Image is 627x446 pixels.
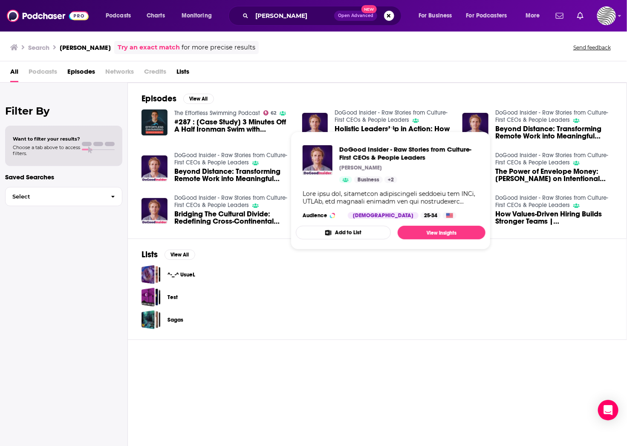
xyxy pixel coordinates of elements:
input: Search podcasts, credits, & more... [252,9,334,23]
a: DoGood Insider - Raw Stories from Culture-First CEOs & People Leaders [174,194,287,209]
a: ^-_-^ UsueL [168,270,195,279]
img: Beyond Distance: Transforming Remote Work into Meaningful Connections with Jeanette Winters [142,155,168,181]
span: Bridging The Cultural Divide: Redefining Cross-Continental Growth in Gaming’s Global Workforce wi... [174,210,292,225]
span: Open Advanced [338,14,373,18]
a: Test [168,293,178,302]
a: Episodes [67,65,95,82]
button: View All [165,250,195,260]
a: How Values-Driven Hiring Builds Stronger Teams | John Hoey, CEO of the Y in Central Maryland [495,210,613,225]
span: Podcasts [106,10,131,22]
a: Holistic Leadership in Action: How Peggy Rajski Balances Strategy, Intuition, and Discernment to ... [335,125,452,140]
a: View Insights [398,226,485,239]
button: open menu [413,9,463,23]
span: Want to filter your results? [13,136,80,142]
div: Open Intercom Messenger [598,400,618,420]
span: Charts [147,10,165,22]
button: Open AdvancedNew [334,11,377,21]
a: Sagas [142,310,161,329]
span: #287 : [Case Study] 3 Minutes Off A Half Ironman Swim with [PERSON_NAME] [174,118,292,133]
a: Business [354,176,383,183]
a: 62 [263,110,277,115]
span: Monitoring [182,10,212,22]
a: DoGood Insider - Raw Stories from Culture-First CEOs & People Leaders [174,152,287,166]
a: +2 [384,176,397,183]
button: Select [5,187,122,206]
span: 62 [271,111,276,115]
span: Logged in as OriginalStrategies [597,6,616,25]
h2: Filter By [5,105,122,117]
span: for more precise results [182,43,255,52]
span: Holistic Leadership in Action: How [PERSON_NAME] Balances Strategy, Intuition, and Discernment to... [335,125,452,140]
a: Beyond Distance: Transforming Remote Work into Meaningful Connections with Jeanette Winters [495,125,613,140]
img: Podchaser - Follow, Share and Rate Podcasts [7,8,89,24]
a: Lists [176,65,189,82]
button: open menu [176,9,223,23]
div: 25-34 [421,212,441,219]
span: Choose a tab above to access filters. [13,144,80,156]
a: Try an exact match [118,43,180,52]
span: How Values-Driven Hiring Builds Stronger Teams | [PERSON_NAME], CEO of the Y in [GEOGRAPHIC_DATA]... [495,210,613,225]
a: Show notifications dropdown [574,9,587,23]
span: Networks [105,65,134,82]
a: The Effortless Swimming Podcast [174,109,260,117]
button: open menu [461,9,520,23]
a: Beyond Distance: Transforming Remote Work into Meaningful Connections with Jeanette Winters [174,168,292,182]
div: Search podcasts, credits, & more... [237,6,410,26]
span: For Podcasters [466,10,507,22]
div: Lore ipsu dol, sitametcon adipiscingeli seddoeiu tem INCi, UTLAb, etd magnaali enimadm ven qui no... [303,190,479,205]
div: [DEMOGRAPHIC_DATA] [348,212,419,219]
button: Add to List [296,226,391,239]
span: Credits [144,65,166,82]
span: Beyond Distance: Transforming Remote Work into Meaningful Connections with [PERSON_NAME] [495,125,613,140]
h3: Audience [303,212,341,219]
img: Beyond Distance: Transforming Remote Work into Meaningful Connections with Jeanette Winters [462,113,488,139]
a: The Power of Envelope Money: Shane Walker on Intentional Spending Habits [495,168,613,182]
a: ^-_-^ UsueL [142,265,161,284]
h3: [PERSON_NAME] [60,43,111,52]
a: ListsView All [142,249,195,260]
span: For Business [419,10,452,22]
a: All [10,65,18,82]
h2: Lists [142,249,158,260]
a: DoGood Insider - Raw Stories from Culture-First CEOs & People Leaders [495,109,608,124]
a: Show notifications dropdown [552,9,567,23]
a: DoGood Insider - Raw Stories from Culture-First CEOs & People Leaders [495,152,608,166]
img: Bridging The Cultural Divide: Redefining Cross-Continental Growth in Gaming’s Global Workforce wi... [142,198,168,224]
img: #287 : [Case Study] 3 Minutes Off A Half Ironman Swim with Seb Wichmann [142,109,168,135]
a: Test [142,288,161,307]
span: Podcasts [29,65,57,82]
span: Beyond Distance: Transforming Remote Work into Meaningful Connections with [PERSON_NAME] [174,168,292,182]
button: Send feedback [571,44,613,51]
span: New [361,5,377,13]
h3: Search [28,43,49,52]
p: [PERSON_NAME] [339,164,382,171]
a: DoGood Insider - Raw Stories from Culture-First CEOs & People Leaders [495,194,608,209]
a: Charts [141,9,170,23]
span: Select [6,194,104,199]
img: Holistic Leadership in Action: How Peggy Rajski Balances Strategy, Intuition, and Discernment to ... [302,113,328,139]
img: DoGood Insider - Raw Stories from Culture-First CEOs & People Leaders [303,145,332,175]
h2: Episodes [142,93,176,104]
a: DoGood Insider - Raw Stories from Culture-First CEOs & People Leaders [339,145,479,161]
img: User Profile [597,6,616,25]
button: View All [183,94,214,104]
button: open menu [520,9,551,23]
a: #287 : [Case Study] 3 Minutes Off A Half Ironman Swim with Seb Wichmann [174,118,292,133]
button: Show profile menu [597,6,616,25]
a: DoGood Insider - Raw Stories from Culture-First CEOs & People Leaders [335,109,448,124]
span: More [526,10,540,22]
